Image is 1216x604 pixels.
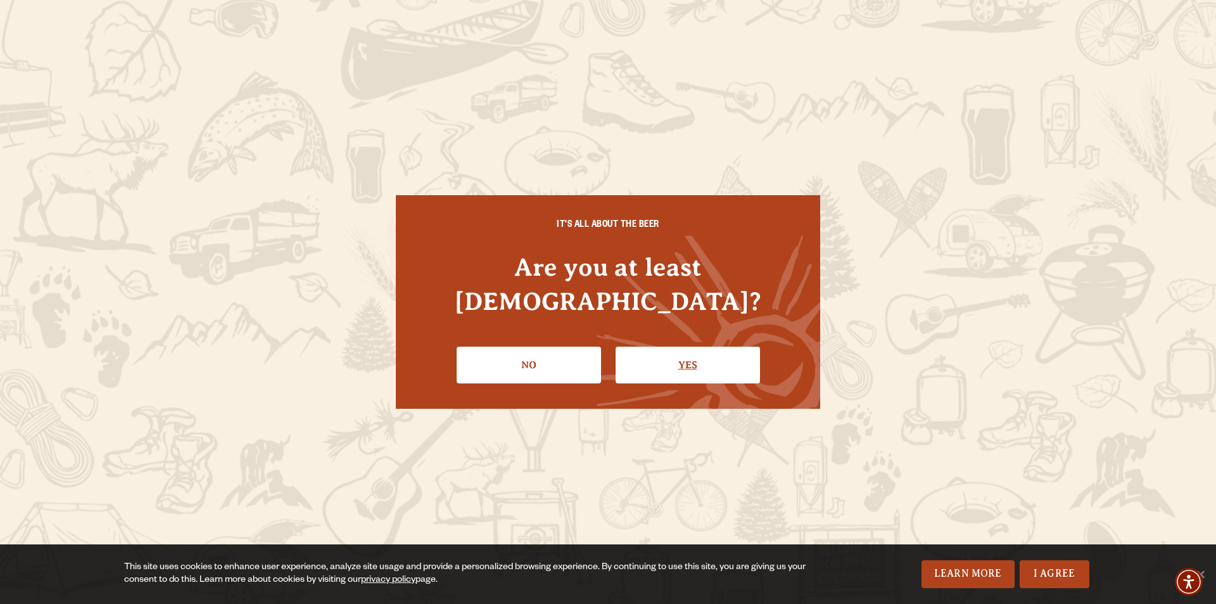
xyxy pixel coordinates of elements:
[421,221,795,232] h6: IT'S ALL ABOUT THE BEER
[457,347,601,383] a: No
[421,250,795,318] h4: Are you at least [DEMOGRAPHIC_DATA]?
[1020,560,1089,588] a: I Agree
[124,562,816,587] div: This site uses cookies to enhance user experience, analyze site usage and provide a personalized ...
[1175,568,1203,596] div: Accessibility Menu
[616,347,760,383] a: Confirm I'm 21 or older
[921,560,1015,588] a: Learn More
[361,575,415,586] a: privacy policy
